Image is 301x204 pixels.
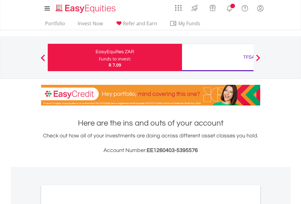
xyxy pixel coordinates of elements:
div: Funds to invest: [99,56,131,62]
a: FAQ's and Support [237,2,253,14]
span: Refer and Earn [123,20,157,27]
button: Next [252,57,264,64]
a: AppsGrid [171,2,186,11]
img: thrive-v2.svg [190,3,200,13]
a: Refer and Earn [113,20,159,30]
a: Home page [53,2,118,14]
a: Notifications [222,2,237,14]
a: My Profile [253,2,268,15]
img: EasyEquities_Logo.png [54,4,118,14]
a: Invest Now [75,20,105,30]
span: My Funds [170,19,209,27]
a: Portfolio [43,20,68,30]
a: Vouchers [204,2,222,13]
img: grid-menu-icon.svg [175,5,182,11]
span: R 7.09 [109,62,121,68]
button: Previous [37,57,49,64]
div: EasyEquities ZAR [51,47,178,56]
div: Check out how all of your investments are doing across different asset classes you hold. [41,132,260,155]
h1: Here are the ins and outs of your account [41,118,260,129]
span: EE1260403-5395576 [147,147,198,153]
img: EasyCredit Promotion Banner [41,85,260,105]
h3: Account Number: [41,146,260,155]
img: vouchers-v2.svg [208,3,218,13]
